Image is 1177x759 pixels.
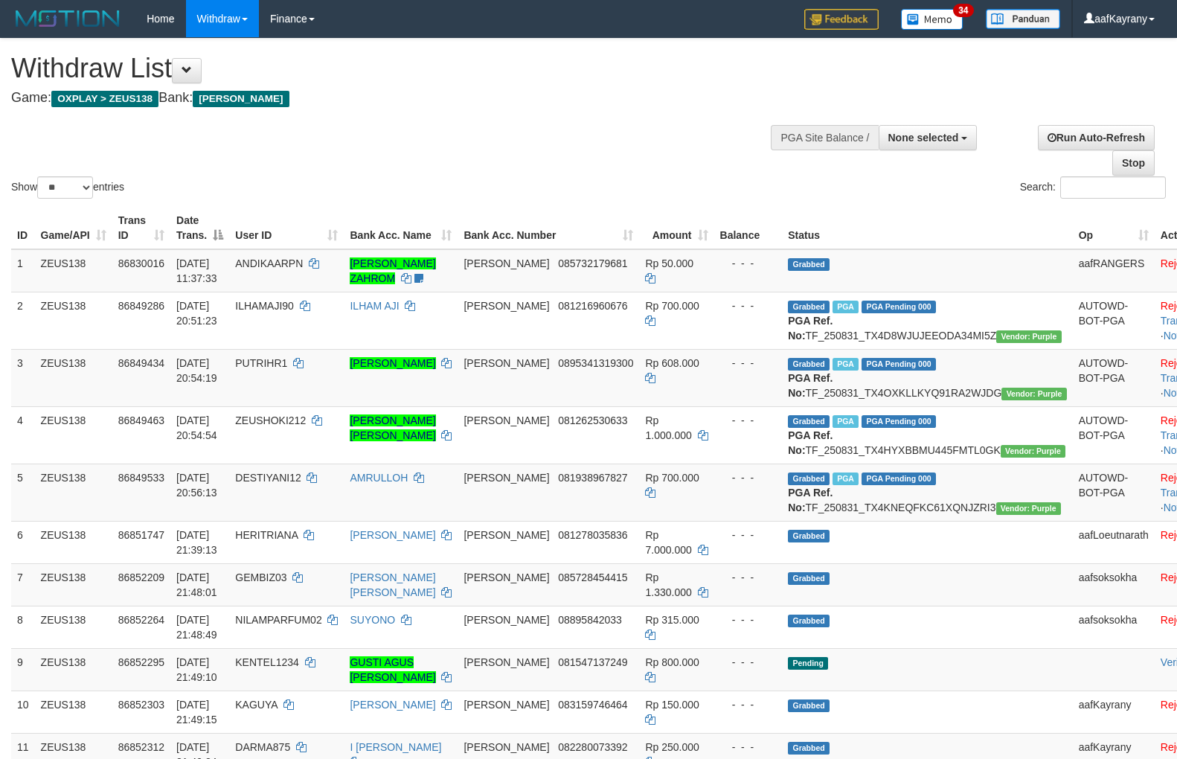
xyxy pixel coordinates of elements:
a: Stop [1112,150,1155,176]
h1: Withdraw List [11,54,770,83]
th: Amount: activate to sort column ascending [639,207,713,249]
th: Status [782,207,1072,249]
span: Copy 081216960676 to clipboard [558,300,627,312]
img: Button%20Memo.svg [901,9,963,30]
span: [DATE] 21:48:01 [176,571,217,598]
th: Op: activate to sort column ascending [1073,207,1155,249]
span: Rp 700.000 [645,472,699,484]
span: Copy 085728454415 to clipboard [558,571,627,583]
div: - - - [720,413,777,428]
a: [PERSON_NAME] [PERSON_NAME] [350,571,435,598]
td: AUTOWD-BOT-PGA [1073,292,1155,349]
span: DARMA875 [235,741,290,753]
th: Date Trans.: activate to sort column descending [170,207,229,249]
span: ILHAMAJI90 [235,300,294,312]
span: [DATE] 20:54:54 [176,414,217,441]
td: 9 [11,648,35,691]
th: Trans ID: activate to sort column ascending [112,207,170,249]
span: OXPLAY > ZEUS138 [51,91,158,107]
td: AUTOWD-BOT-PGA [1073,406,1155,464]
b: PGA Ref. No: [788,429,833,456]
span: 86852303 [118,699,164,711]
button: None selected [879,125,978,150]
td: 7 [11,563,35,606]
div: - - - [720,356,777,371]
td: TF_250831_TX4OXKLLKYQ91RA2WJDG [782,349,1072,406]
span: Vendor URL: https://trx4.1velocity.biz [996,330,1061,343]
span: Grabbed [788,415,830,428]
span: [PERSON_NAME] [464,257,549,269]
a: Run Auto-Refresh [1038,125,1155,150]
span: Copy 08895842033 to clipboard [558,614,622,626]
span: Grabbed [788,358,830,371]
td: aafsoksokha [1073,606,1155,648]
td: TF_250831_TX4KNEQFKC61XQNJZRI3 [782,464,1072,521]
th: Balance [714,207,783,249]
td: aafLoeutnarath [1073,521,1155,563]
span: Rp 50.000 [645,257,693,269]
a: [PERSON_NAME] ZAHROM [350,257,435,284]
td: 1 [11,249,35,292]
span: Rp 315.000 [645,614,699,626]
div: PGA Site Balance / [771,125,878,150]
b: PGA Ref. No: [788,372,833,399]
span: [DATE] 20:54:19 [176,357,217,384]
span: Marked by aafRornrotha [833,415,859,428]
th: Game/API: activate to sort column ascending [35,207,112,249]
span: KAGUYA [235,699,278,711]
span: Grabbed [788,572,830,585]
span: PGA Pending [862,301,936,313]
span: PUTRIHR1 [235,357,287,369]
span: ZEUSHOKI212 [235,414,306,426]
td: 5 [11,464,35,521]
td: ZEUS138 [35,249,112,292]
span: Rp 1.330.000 [645,571,691,598]
span: [PERSON_NAME] [464,472,549,484]
span: [DATE] 21:49:10 [176,656,217,683]
span: [DATE] 11:37:33 [176,257,217,284]
a: ILHAM AJI [350,300,399,312]
td: ZEUS138 [35,406,112,464]
a: [PERSON_NAME] [350,529,435,541]
span: KENTEL1234 [235,656,299,668]
span: Vendor URL: https://trx4.1velocity.biz [1001,388,1066,400]
select: Showentries [37,176,93,199]
span: [PERSON_NAME] [464,614,549,626]
span: Rp 150.000 [645,699,699,711]
span: GEMBIZ03 [235,571,286,583]
span: [DATE] 20:56:13 [176,472,217,499]
span: [DATE] 21:48:49 [176,614,217,641]
div: - - - [720,655,777,670]
label: Search: [1020,176,1166,199]
span: Marked by aafRornrotha [833,301,859,313]
input: Search: [1060,176,1166,199]
span: [DATE] 21:39:13 [176,529,217,556]
span: 86849533 [118,472,164,484]
span: [PERSON_NAME] [464,357,549,369]
span: NILAMPARFUM02 [235,614,321,626]
span: [PERSON_NAME] [464,741,549,753]
td: TF_250831_TX4D8WJUJEEODA34MI5Z [782,292,1072,349]
a: [PERSON_NAME] [350,357,435,369]
span: Grabbed [788,615,830,627]
span: Pending [788,657,828,670]
span: [DATE] 21:49:15 [176,699,217,726]
a: [PERSON_NAME] [PERSON_NAME] [350,414,435,441]
span: 86852264 [118,614,164,626]
a: SUYONO [350,614,395,626]
td: 4 [11,406,35,464]
td: 10 [11,691,35,733]
span: 86849286 [118,300,164,312]
span: [DATE] 20:51:23 [176,300,217,327]
span: PGA Pending [862,415,936,428]
span: Marked by aafRornrotha [833,473,859,485]
span: Copy 081262530633 to clipboard [558,414,627,426]
span: Rp 800.000 [645,656,699,668]
td: aafsoksokha [1073,563,1155,606]
a: [PERSON_NAME] [350,699,435,711]
span: 34 [953,4,973,17]
span: ANDIKAARPN [235,257,303,269]
span: 86852209 [118,571,164,583]
span: Grabbed [788,473,830,485]
span: PGA Pending [862,473,936,485]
